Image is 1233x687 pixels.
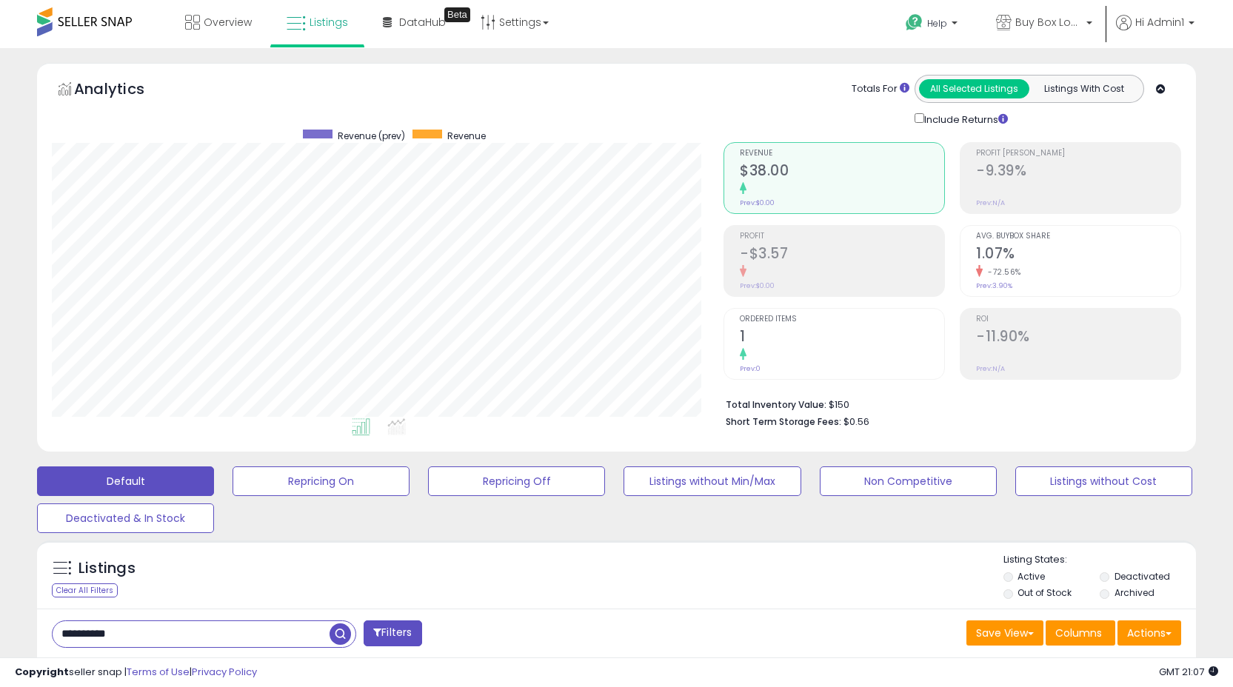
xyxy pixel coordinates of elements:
button: Repricing On [233,466,410,496]
button: Save View [966,620,1043,646]
small: -72.56% [983,267,1021,278]
a: Terms of Use [127,665,190,679]
h2: -9.39% [976,162,1180,182]
small: Prev: $0.00 [740,281,775,290]
button: Deactivated & In Stock [37,503,214,533]
h2: -11.90% [976,328,1180,348]
a: Privacy Policy [192,665,257,679]
button: Actions [1117,620,1181,646]
b: Total Inventory Value: [726,398,826,411]
span: ROI [976,315,1180,324]
p: Listing States: [1003,553,1196,567]
div: Totals For [852,82,909,96]
h2: $38.00 [740,162,944,182]
span: Revenue (prev) [338,130,405,142]
span: Overview [204,15,252,30]
li: $150 [726,395,1170,412]
button: Listings without Min/Max [624,466,801,496]
button: Listings With Cost [1029,79,1139,98]
div: Include Returns [903,110,1026,127]
h2: 1 [740,328,944,348]
h5: Listings [78,558,136,579]
span: DataHub [399,15,446,30]
b: Short Term Storage Fees: [726,415,841,428]
label: Active [1018,570,1045,583]
div: Clear All Filters [52,583,118,597]
span: Revenue [740,150,944,158]
h2: 1.07% [976,245,1180,265]
a: Hi Admin1 [1116,15,1194,48]
button: Non Competitive [820,466,997,496]
small: Prev: N/A [976,364,1005,373]
strong: Copyright [15,665,69,679]
h2: -$3.57 [740,245,944,265]
span: Profit [740,232,944,241]
button: Columns [1046,620,1115,646]
span: 2025-10-14 21:07 GMT [1159,665,1218,679]
h5: Analytics [74,78,173,103]
a: Help [894,2,972,48]
div: Tooltip anchor [444,7,470,22]
label: Archived [1115,586,1155,599]
button: Listings without Cost [1015,466,1192,496]
small: Prev: 0 [740,364,761,373]
small: Prev: 3.90% [976,281,1012,290]
i: Get Help [905,13,923,32]
span: Listings [310,15,348,30]
small: Prev: N/A [976,198,1005,207]
span: Help [927,17,947,30]
button: Filters [364,620,421,646]
span: Avg. Buybox Share [976,232,1180,241]
label: Deactivated [1115,570,1170,583]
button: All Selected Listings [919,79,1029,98]
span: Buy Box Logistics [1015,15,1082,30]
span: $0.56 [843,415,869,429]
label: Out of Stock [1018,586,1072,599]
span: Hi Admin1 [1135,15,1184,30]
span: Revenue [447,130,486,142]
span: Ordered Items [740,315,944,324]
button: Default [37,466,214,496]
span: Profit [PERSON_NAME] [976,150,1180,158]
button: Repricing Off [428,466,605,496]
div: seller snap | | [15,666,257,680]
small: Prev: $0.00 [740,198,775,207]
span: Columns [1055,626,1102,640]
